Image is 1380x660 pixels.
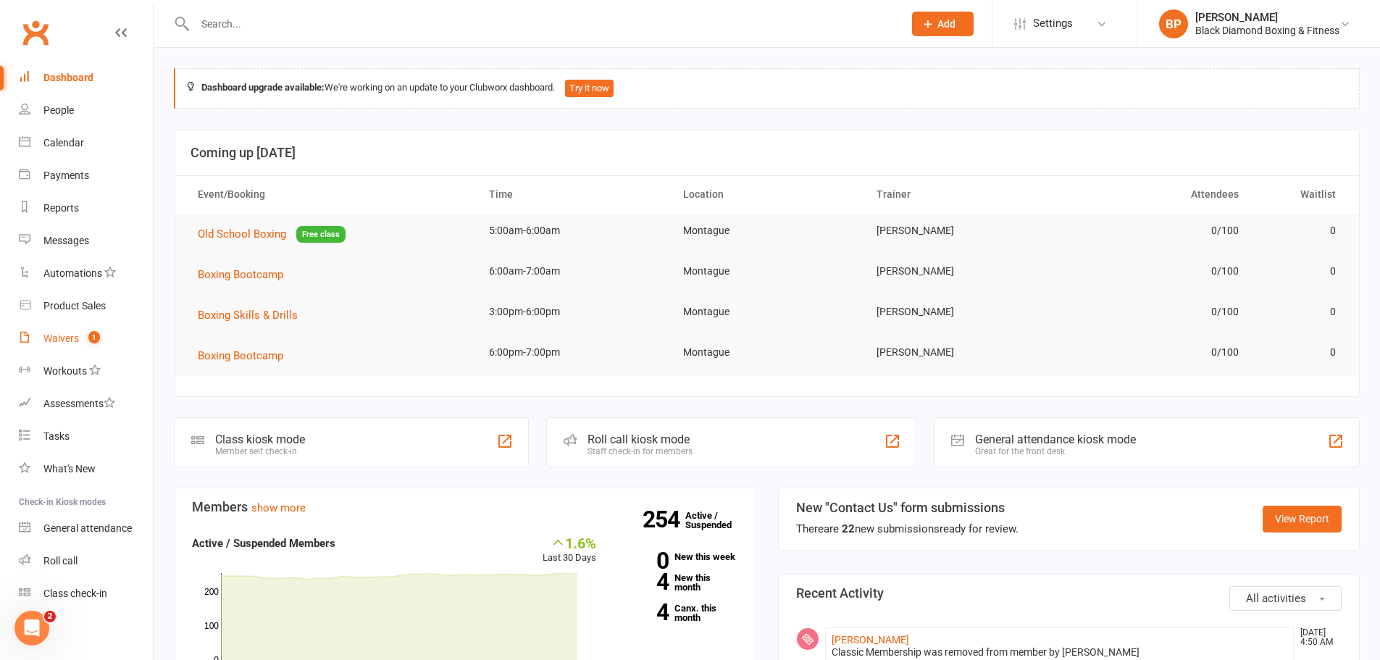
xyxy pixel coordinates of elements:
[43,137,84,149] div: Calendar
[543,535,596,551] div: 1.6%
[1195,24,1339,37] div: Black Diamond Boxing & Fitness
[1263,506,1342,532] a: View Report
[215,433,305,446] div: Class kiosk mode
[832,646,1288,659] div: Classic Membership was removed from member by [PERSON_NAME]
[192,500,738,514] h3: Members
[198,309,298,322] span: Boxing Skills & Drills
[43,202,79,214] div: Reports
[832,634,909,646] a: [PERSON_NAME]
[1252,254,1349,288] td: 0
[88,331,100,343] span: 1
[43,72,93,83] div: Dashboard
[198,225,346,243] button: Old School BoxingFree class
[191,14,893,34] input: Search...
[43,267,102,279] div: Automations
[796,520,1019,538] div: There are new submissions ready for review.
[19,94,153,127] a: People
[912,12,974,36] button: Add
[1159,9,1188,38] div: BP
[1033,7,1073,40] span: Settings
[19,290,153,322] a: Product Sales
[1195,11,1339,24] div: [PERSON_NAME]
[863,176,1058,213] th: Trainer
[975,433,1136,446] div: General attendance kiosk mode
[543,535,596,566] div: Last 30 Days
[670,176,864,213] th: Location
[19,159,153,192] a: Payments
[43,300,106,312] div: Product Sales
[863,295,1058,329] td: [PERSON_NAME]
[1252,335,1349,369] td: 0
[43,555,78,567] div: Roll call
[198,347,293,364] button: Boxing Bootcamp
[201,82,325,93] strong: Dashboard upgrade available:
[796,586,1342,601] h3: Recent Activity
[198,227,286,241] span: Old School Boxing
[565,80,614,97] button: Try it now
[17,14,54,51] a: Clubworx
[215,446,305,456] div: Member self check-in
[863,214,1058,248] td: [PERSON_NAME]
[191,146,1343,160] h3: Coming up [DATE]
[19,127,153,159] a: Calendar
[19,257,153,290] a: Automations
[174,68,1360,109] div: We're working on an update to your Clubworx dashboard.
[1058,254,1252,288] td: 0/100
[43,463,96,475] div: What's New
[476,176,670,213] th: Time
[1252,176,1349,213] th: Waitlist
[1058,335,1252,369] td: 0/100
[43,365,87,377] div: Workouts
[251,501,306,514] a: show more
[937,18,955,30] span: Add
[685,500,749,540] a: 254Active / Suspended
[43,588,107,599] div: Class check-in
[618,603,738,622] a: 4Canx. this month
[476,254,670,288] td: 6:00am-7:00am
[43,430,70,442] div: Tasks
[618,571,669,593] strong: 4
[1252,295,1349,329] td: 0
[296,226,346,243] span: Free class
[1058,176,1252,213] th: Attendees
[670,254,864,288] td: Montague
[670,335,864,369] td: Montague
[863,254,1058,288] td: [PERSON_NAME]
[1252,214,1349,248] td: 0
[19,388,153,420] a: Assessments
[19,322,153,355] a: Waivers 1
[44,611,56,622] span: 2
[842,522,855,535] strong: 22
[19,577,153,610] a: Class kiosk mode
[19,512,153,545] a: General attendance kiosk mode
[476,295,670,329] td: 3:00pm-6:00pm
[863,335,1058,369] td: [PERSON_NAME]
[975,446,1136,456] div: Great for the front desk
[19,192,153,225] a: Reports
[587,433,693,446] div: Roll call kiosk mode
[618,550,669,572] strong: 0
[19,545,153,577] a: Roll call
[476,214,670,248] td: 5:00am-6:00am
[1058,295,1252,329] td: 0/100
[19,225,153,257] a: Messages
[1229,586,1342,611] button: All activities
[476,335,670,369] td: 6:00pm-7:00pm
[43,398,115,409] div: Assessments
[618,601,669,623] strong: 4
[19,355,153,388] a: Workouts
[198,349,283,362] span: Boxing Bootcamp
[43,104,74,116] div: People
[198,266,293,283] button: Boxing Bootcamp
[43,170,89,181] div: Payments
[618,573,738,592] a: 4New this month
[1058,214,1252,248] td: 0/100
[185,176,476,213] th: Event/Booking
[643,509,685,530] strong: 254
[19,420,153,453] a: Tasks
[43,333,79,344] div: Waivers
[19,62,153,94] a: Dashboard
[670,295,864,329] td: Montague
[198,268,283,281] span: Boxing Bootcamp
[796,501,1019,515] h3: New "Contact Us" form submissions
